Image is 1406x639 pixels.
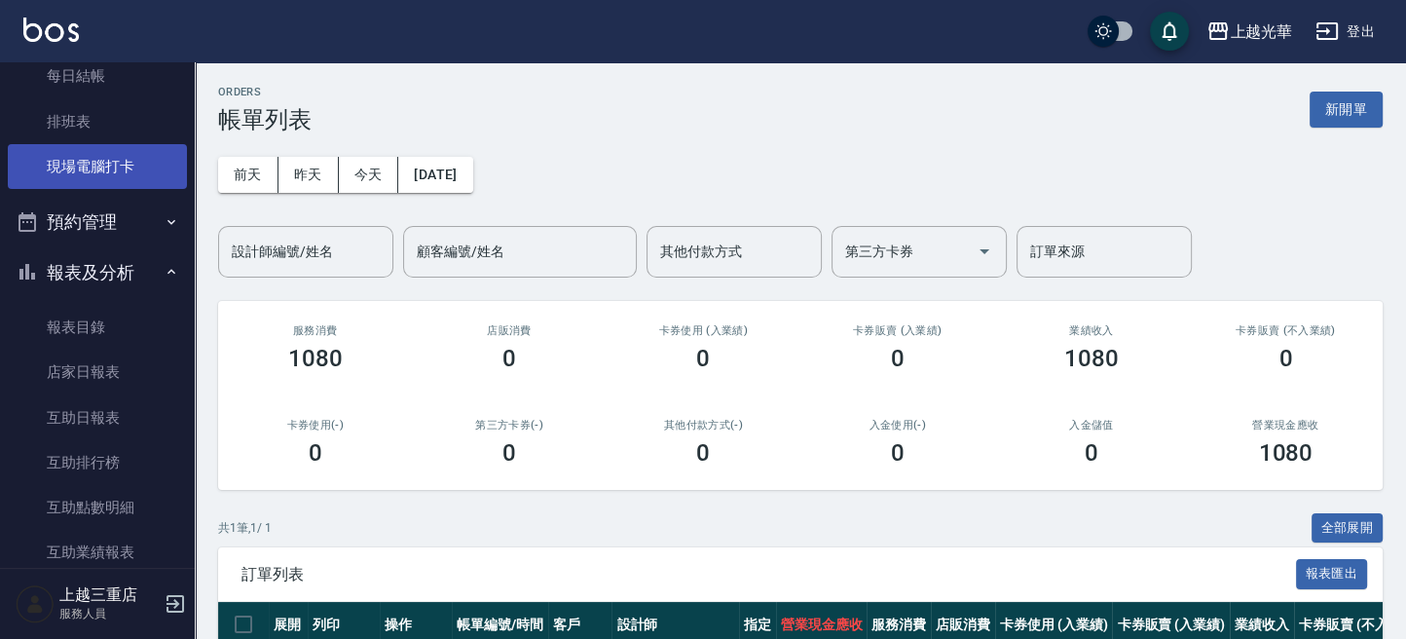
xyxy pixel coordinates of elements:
[696,345,710,372] h3: 0
[309,439,322,467] h3: 0
[1258,439,1313,467] h3: 1080
[1308,14,1383,50] button: 登出
[1199,12,1300,52] button: 上越光華
[218,519,272,537] p: 共 1 筆, 1 / 1
[1085,439,1098,467] h3: 0
[1017,324,1165,337] h2: 業績收入
[502,439,516,467] h3: 0
[435,324,582,337] h2: 店販消費
[16,584,55,623] img: Person
[630,419,777,432] h2: 其他付款方式(-)
[969,236,1000,267] button: Open
[241,419,388,432] h2: 卡券使用(-)
[218,86,312,98] h2: ORDERS
[891,345,905,372] h3: 0
[1212,324,1359,337] h2: 卡券販賣 (不入業績)
[8,144,187,189] a: 現場電腦打卡
[1017,419,1165,432] h2: 入金儲值
[8,485,187,530] a: 互助點數明細
[23,18,79,42] img: Logo
[8,350,187,395] a: 店家日報表
[241,324,388,337] h3: 服務消費
[1278,345,1292,372] h3: 0
[1296,559,1368,589] button: 報表匯出
[218,106,312,133] h3: 帳單列表
[891,439,905,467] h3: 0
[8,247,187,298] button: 報表及分析
[824,419,971,432] h2: 入金使用(-)
[824,324,971,337] h2: 卡券販賣 (入業績)
[630,324,777,337] h2: 卡券使用 (入業績)
[1150,12,1189,51] button: save
[8,395,187,440] a: 互助日報表
[1310,99,1383,118] a: 新開單
[696,439,710,467] h3: 0
[241,565,1296,584] span: 訂單列表
[288,345,343,372] h3: 1080
[435,419,582,432] h2: 第三方卡券(-)
[1296,564,1368,583] a: 報表匯出
[8,440,187,485] a: 互助排行榜
[1212,419,1359,432] h2: 營業現金應收
[1312,513,1384,544] button: 全部展開
[1230,19,1292,44] div: 上越光華
[59,585,159,605] h5: 上越三重店
[339,157,399,193] button: 今天
[218,157,278,193] button: 前天
[398,157,472,193] button: [DATE]
[8,305,187,350] a: 報表目錄
[8,197,187,247] button: 預約管理
[8,99,187,144] a: 排班表
[1310,92,1383,128] button: 新開單
[502,345,516,372] h3: 0
[1064,345,1119,372] h3: 1080
[59,605,159,622] p: 服務人員
[278,157,339,193] button: 昨天
[8,530,187,575] a: 互助業績報表
[8,54,187,98] a: 每日結帳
